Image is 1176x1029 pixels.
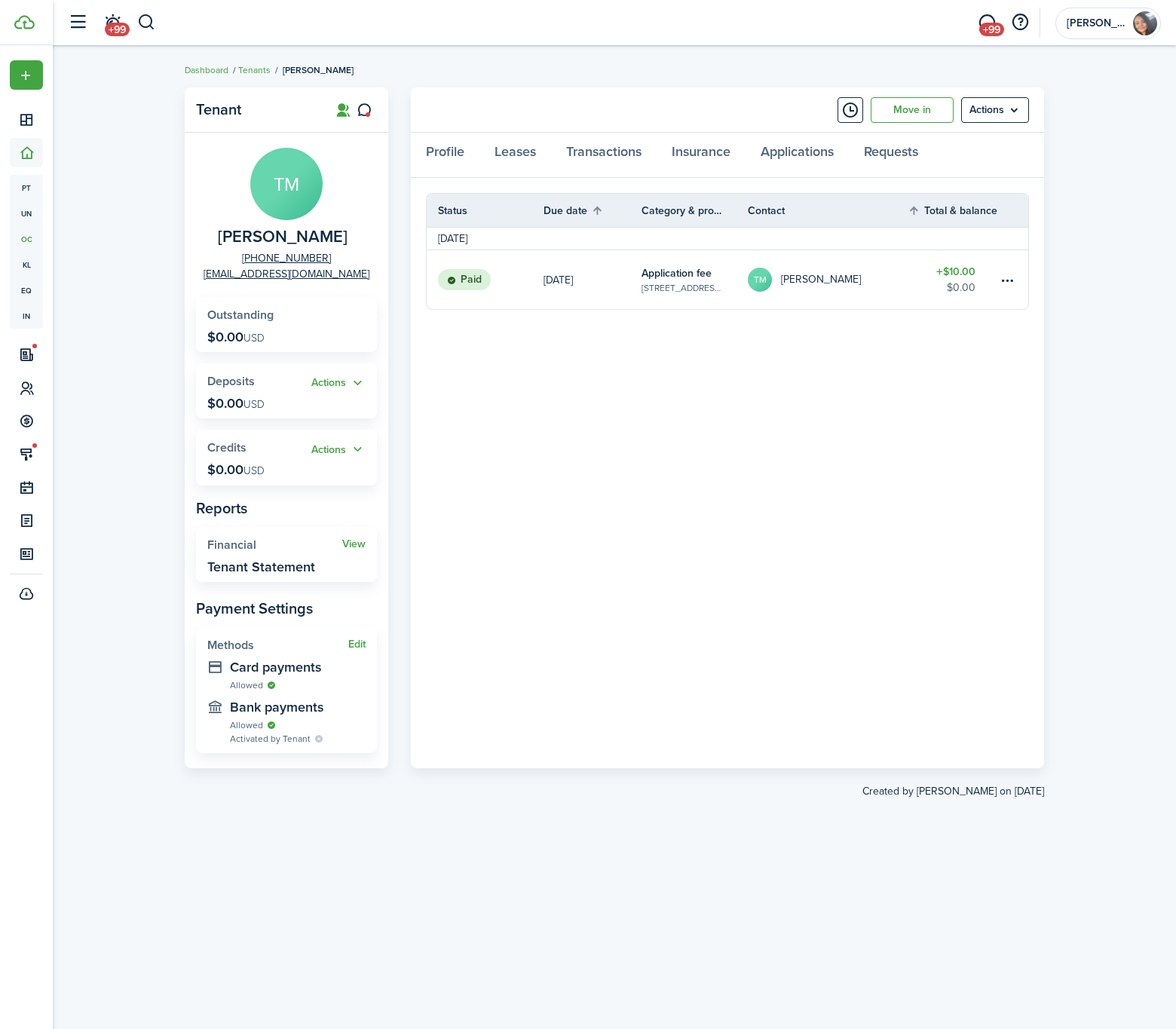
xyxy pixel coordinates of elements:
th: Sort [908,201,998,219]
th: Category & property [642,203,748,219]
table-profile-info-text: [PERSON_NAME] [781,274,861,286]
a: Applications [746,133,849,178]
button: Search [137,10,156,35]
button: Edit [348,639,366,651]
th: Status [427,203,544,219]
span: +99 [105,23,130,36]
a: [EMAIL_ADDRESS][DOMAIN_NAME] [204,266,369,282]
a: Requests [849,133,933,178]
span: [PERSON_NAME] [283,63,354,77]
a: TM[PERSON_NAME] [748,250,908,309]
table-subtitle: [STREET_ADDRESS][PERSON_NAME] [642,281,725,295]
span: Andrea [1067,18,1127,29]
button: Open sidebar [63,8,92,37]
th: Sort [544,201,642,219]
a: Application fee[STREET_ADDRESS][PERSON_NAME] [642,250,748,309]
menu-btn: Actions [961,97,1029,123]
a: kl [10,252,43,277]
button: Open resource center [1007,10,1033,35]
span: +99 [979,23,1004,36]
span: Deposits [207,372,255,390]
img: TenantCloud [14,15,35,29]
button: Open menu [311,375,366,392]
p: $0.00 [207,462,265,477]
widget-stats-description: Tenant Statement [207,559,315,574]
a: Notifications [98,4,127,42]
button: Open menu [311,441,366,458]
span: Allowed [230,678,263,692]
created-at: Created by [PERSON_NAME] on [DATE] [185,768,1044,799]
a: pt [10,175,43,201]
span: Activated by Tenant [230,732,311,746]
a: Dashboard [185,63,228,77]
img: Andrea [1133,11,1157,35]
panel-main-subtitle: Payment Settings [196,597,377,620]
widget-stats-description: Bank payments [230,700,366,715]
a: Paid [427,250,544,309]
span: USD [243,397,265,412]
span: Allowed [230,718,263,732]
widget-stats-description: Card payments [230,660,366,675]
a: [DATE] [544,250,642,309]
a: Move in [871,97,954,123]
widget-stats-title: Methods [207,639,348,652]
a: Insurance [657,133,746,178]
p: $0.00 [207,396,265,411]
table-amount-description: $0.00 [947,280,975,296]
panel-main-title: Tenant [196,101,317,118]
span: TANGELA MOORE [218,228,348,247]
span: USD [243,463,265,479]
span: USD [243,330,265,346]
button: Actions [311,441,366,458]
span: Credits [207,439,247,456]
th: Contact [748,203,908,219]
a: [PHONE_NUMBER] [242,250,331,266]
p: [DATE] [544,272,573,288]
span: Outstanding [207,306,274,323]
button: Open menu [961,97,1029,123]
table-amount-title: $10.00 [936,264,975,280]
table-info-title: Application fee [642,265,712,281]
a: $10.00$0.00 [908,250,998,309]
button: Timeline [838,97,863,123]
p: $0.00 [207,329,265,345]
a: eq [10,277,43,303]
button: Actions [311,375,366,392]
a: Profile [411,133,479,178]
status: Paid [438,269,491,290]
avatar-text: TM [748,268,772,292]
a: Messaging [972,4,1001,42]
widget-stats-title: Financial [207,538,342,552]
avatar-text: TM [250,148,323,220]
button: Open menu [10,60,43,90]
a: Tenants [238,63,271,77]
a: Leases [479,133,551,178]
a: View [342,538,366,550]
a: un [10,201,43,226]
panel-main-subtitle: Reports [196,497,377,519]
td: [DATE] [427,231,479,247]
a: Transactions [551,133,657,178]
a: oc [10,226,43,252]
a: in [10,303,43,329]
